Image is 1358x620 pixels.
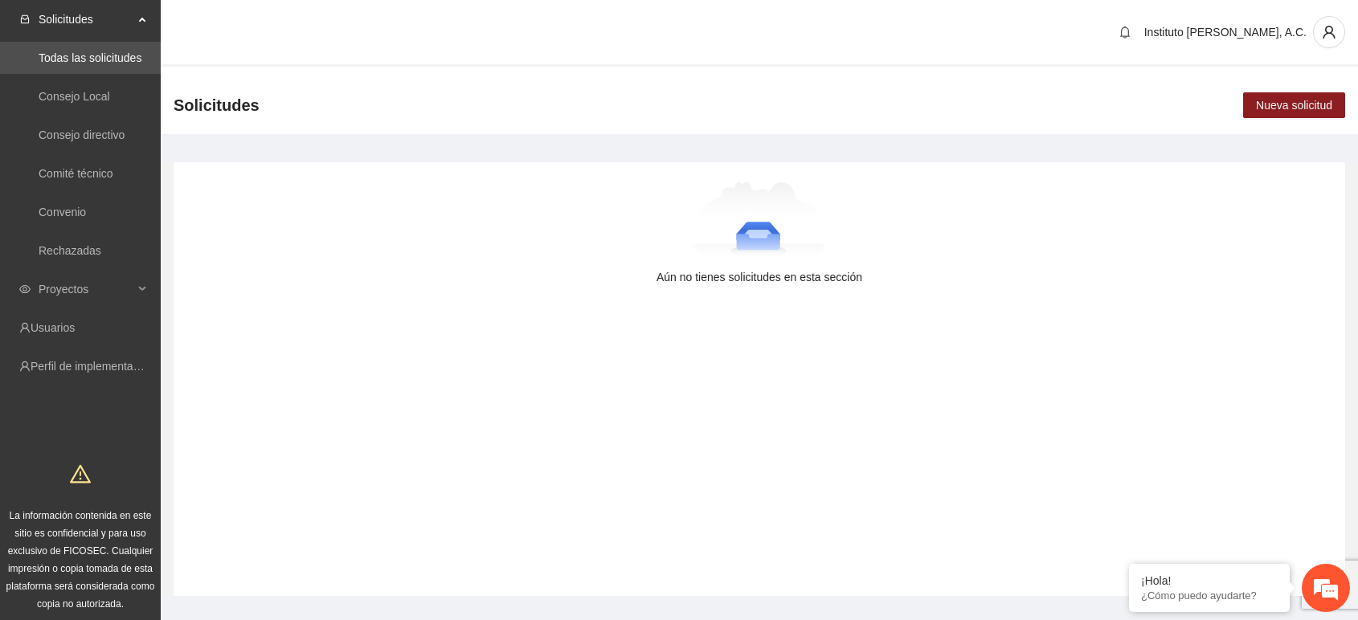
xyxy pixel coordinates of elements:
span: Solicitudes [174,92,260,118]
button: bell [1112,19,1138,45]
img: Aún no tienes solicitudes en esta sección [694,182,825,262]
a: Perfil de implementadora [31,360,156,373]
span: eye [19,283,31,295]
a: Usuarios [31,321,75,334]
a: Rechazadas [39,244,101,257]
span: Proyectos [39,273,133,305]
a: Consejo directivo [39,128,125,141]
p: ¿Cómo puedo ayudarte? [1141,589,1278,602]
a: Convenio [39,206,86,218]
span: Instituto [PERSON_NAME], A.C. [1144,26,1307,39]
div: Aún no tienes solicitudes en esta sección [199,268,1319,286]
span: Nueva solicitud [1256,96,1332,114]
span: bell [1113,26,1137,39]
span: warning [70,463,91,484]
a: Todas las solicitudes [39,51,141,64]
span: inbox [19,14,31,25]
a: Consejo Local [39,90,110,103]
a: Comité técnico [39,167,113,180]
span: Solicitudes [39,3,133,35]
button: Nueva solicitud [1243,92,1345,118]
div: ¡Hola! [1141,574,1278,587]
span: La información contenida en este sitio es confidencial y para uso exclusivo de FICOSEC. Cualquier... [6,510,155,610]
span: user [1314,25,1344,39]
button: user [1313,16,1345,48]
